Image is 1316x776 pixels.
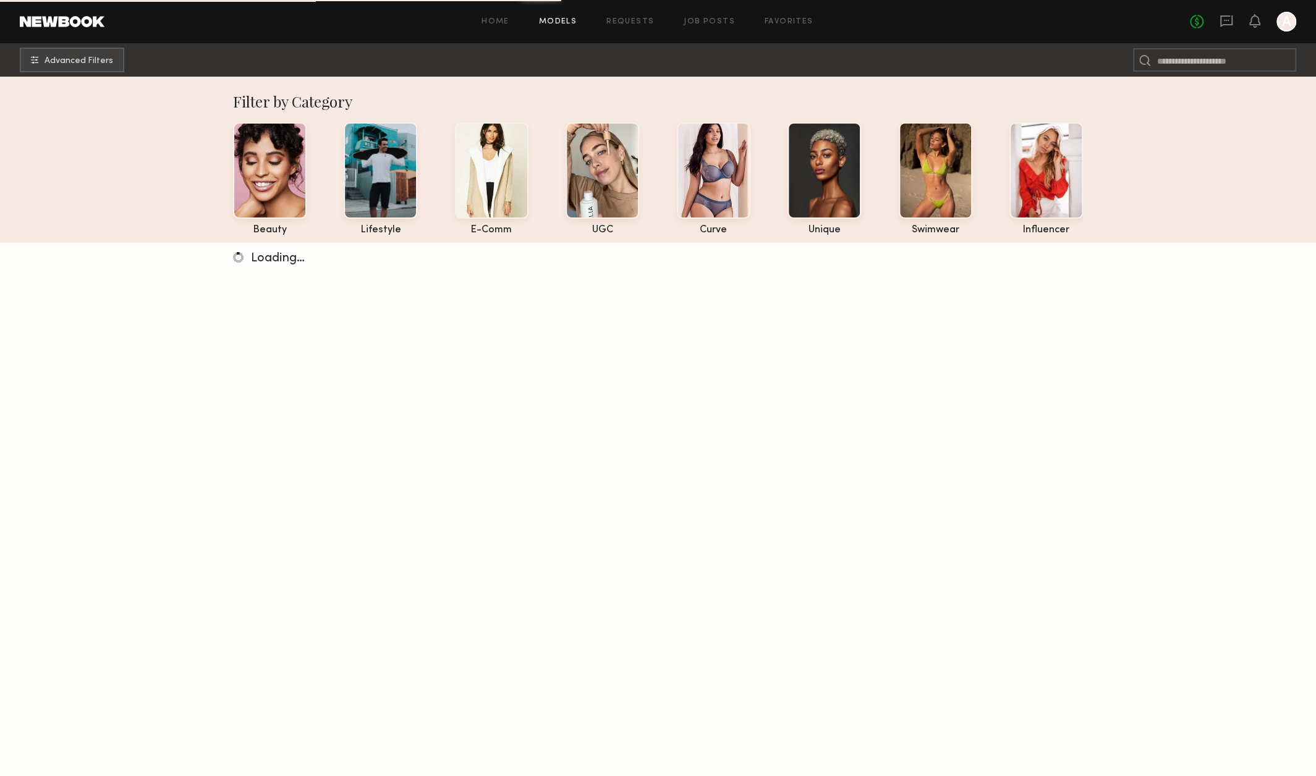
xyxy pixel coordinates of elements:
div: lifestyle [344,225,417,235]
a: Home [482,18,509,26]
div: unique [787,225,861,235]
span: Loading… [251,253,305,264]
a: Models [539,18,577,26]
a: Job Posts [684,18,735,26]
div: influencer [1009,225,1083,235]
div: Filter by Category [233,91,1083,111]
div: swimwear [899,225,972,235]
a: Favorites [765,18,813,26]
div: curve [677,225,750,235]
div: e-comm [455,225,529,235]
span: Advanced Filters [45,57,113,65]
button: Advanced Filters [20,48,124,72]
a: Requests [606,18,654,26]
div: UGC [566,225,639,235]
a: A [1276,12,1296,32]
div: beauty [233,225,307,235]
